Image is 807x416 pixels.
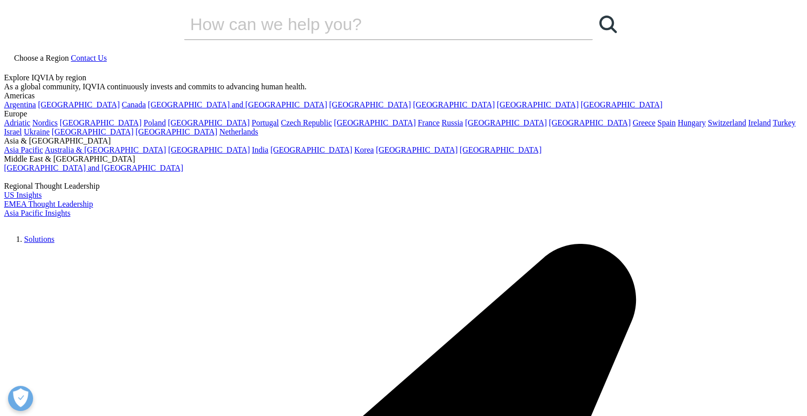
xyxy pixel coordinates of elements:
span: Choose a Region [14,54,69,62]
a: Czech Republic [281,118,332,127]
div: Europe [4,109,803,118]
a: Ireland [748,118,771,127]
a: [GEOGRAPHIC_DATA] [38,100,120,109]
a: [GEOGRAPHIC_DATA] [460,146,542,154]
a: US Insights [4,191,42,199]
a: [GEOGRAPHIC_DATA] [135,127,217,136]
a: Turkey [773,118,796,127]
div: Asia & [GEOGRAPHIC_DATA] [4,136,803,146]
a: [GEOGRAPHIC_DATA] and [GEOGRAPHIC_DATA] [4,164,183,172]
a: [GEOGRAPHIC_DATA] [168,146,250,154]
a: EMEA Thought Leadership [4,200,93,208]
a: France [418,118,440,127]
a: [GEOGRAPHIC_DATA] [497,100,579,109]
a: Netherlands [219,127,258,136]
a: [GEOGRAPHIC_DATA] [581,100,663,109]
a: Nordics [32,118,58,127]
a: [GEOGRAPHIC_DATA] [376,146,457,154]
div: Americas [4,91,803,100]
a: India [252,146,268,154]
a: Asia Pacific [4,146,43,154]
a: Search [593,9,623,39]
div: As a global community, IQVIA continuously invests and commits to advancing human health. [4,82,803,91]
a: Solutions [24,235,54,243]
a: [GEOGRAPHIC_DATA] [60,118,141,127]
a: Israel [4,127,22,136]
a: Argentina [4,100,36,109]
a: [GEOGRAPHIC_DATA] [329,100,411,109]
a: Hungary [678,118,706,127]
div: Explore IQVIA by region [4,73,803,82]
a: Switzerland [708,118,746,127]
a: Poland [143,118,166,127]
a: [GEOGRAPHIC_DATA] [52,127,133,136]
svg: Search [599,16,617,33]
a: Ukraine [24,127,50,136]
a: Spain [658,118,676,127]
a: [GEOGRAPHIC_DATA] [413,100,495,109]
a: Adriatic [4,118,30,127]
a: Russia [442,118,463,127]
a: [GEOGRAPHIC_DATA] and [GEOGRAPHIC_DATA] [148,100,327,109]
a: [GEOGRAPHIC_DATA] [465,118,547,127]
a: Contact Us [71,54,107,62]
a: Korea [354,146,374,154]
a: [GEOGRAPHIC_DATA] [549,118,630,127]
a: Asia Pacific Insights [4,209,70,217]
a: Canada [122,100,146,109]
a: Australia & [GEOGRAPHIC_DATA] [45,146,166,154]
div: Regional Thought Leadership [4,182,803,191]
a: [GEOGRAPHIC_DATA] [334,118,416,127]
div: Middle East & [GEOGRAPHIC_DATA] [4,155,803,164]
input: Search [184,9,564,39]
a: [GEOGRAPHIC_DATA] [168,118,250,127]
a: [GEOGRAPHIC_DATA] [270,146,352,154]
a: Portugal [252,118,279,127]
a: Greece [632,118,655,127]
button: Open Preferences [8,386,33,411]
